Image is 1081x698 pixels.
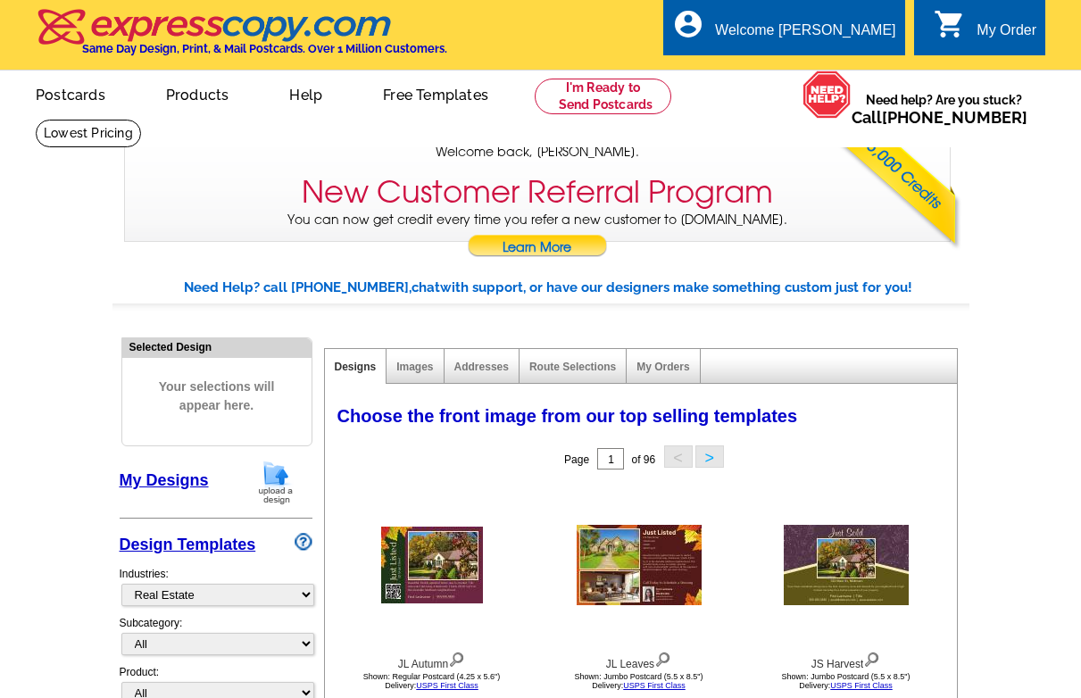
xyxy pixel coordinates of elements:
i: shopping_cart [934,8,966,40]
img: design-wizard-help-icon.png [295,533,312,551]
div: JS Harvest [748,648,944,672]
div: JL Leaves [541,648,737,672]
div: Need Help? call [PHONE_NUMBER], with support, or have our designers make something custom just fo... [184,278,969,298]
a: Route Selections [529,361,616,373]
a: USPS First Class [623,681,686,690]
a: [PHONE_NUMBER] [882,108,1027,127]
h3: New Customer Referral Program [302,174,773,211]
a: Designs [335,361,377,373]
div: Shown: Jumbo Postcard (5.5 x 8.5") Delivery: [748,672,944,690]
img: JL Autumn [381,527,483,603]
span: Choose the front image from our top selling templates [337,406,798,426]
img: JS Harvest [784,525,909,605]
a: Same Day Design, Print, & Mail Postcards. Over 1 Million Customers. [36,21,447,55]
button: < [664,445,693,468]
span: Page [564,453,589,466]
a: Help [261,72,351,114]
p: You can now get credit every time you refer a new customer to [DOMAIN_NAME]. [125,211,950,262]
a: My Designs [120,471,209,489]
a: shopping_cart My Order [934,20,1036,42]
div: Shown: Regular Postcard (4.25 x 5.6") Delivery: [334,672,530,690]
a: USPS First Class [416,681,478,690]
span: Call [852,108,1027,127]
img: JL Leaves [577,525,702,605]
img: view design details [654,648,671,668]
img: view design details [863,648,880,668]
div: Welcome [PERSON_NAME] [715,22,895,47]
div: Industries: [120,557,312,615]
span: Need help? Are you stuck? [852,91,1036,127]
a: Images [396,361,433,373]
a: Learn More [467,235,608,262]
a: Postcards [7,72,134,114]
img: view design details [448,648,465,668]
span: Your selections will appear here. [136,360,298,433]
div: My Order [977,22,1036,47]
a: Design Templates [120,536,256,553]
button: > [695,445,724,468]
span: of 96 [631,453,655,466]
h4: Same Day Design, Print, & Mail Postcards. Over 1 Million Customers. [82,42,447,55]
div: JL Autumn [334,648,530,672]
div: Shown: Jumbo Postcard (5.5 x 8.5") Delivery: [541,672,737,690]
a: Addresses [454,361,509,373]
div: Subcategory: [120,615,312,664]
span: Welcome back, [PERSON_NAME]. [436,143,639,162]
a: Products [137,72,258,114]
i: account_circle [672,8,704,40]
a: My Orders [636,361,689,373]
a: Free Templates [354,72,517,114]
span: chat [412,279,440,295]
img: upload-design [253,460,299,505]
a: USPS First Class [830,681,893,690]
div: Selected Design [122,338,312,355]
img: help [802,71,852,119]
